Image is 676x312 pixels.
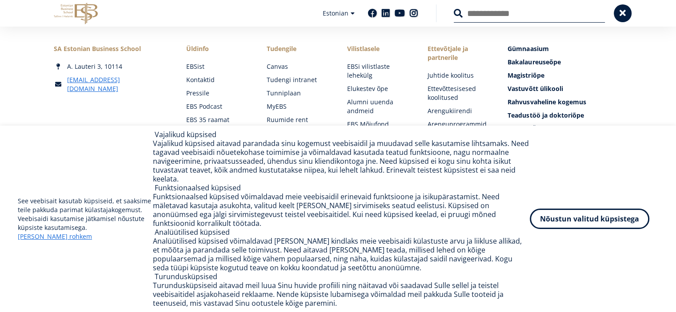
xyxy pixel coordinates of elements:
span: Gümnaasium [508,44,548,53]
a: EBS 35 raamat [186,115,249,124]
span: Üldinfo [186,44,249,53]
a: Kontaktid [186,75,249,84]
span: Teadustöö ja doktoriõpe [508,111,584,119]
span: Avatud Ülikool [508,124,554,133]
a: EBS Mõjufond [347,120,409,129]
a: Juhtide koolitus [427,71,490,80]
div: Funktsionaalsed küpsised võimaldavad meie veebisaidil erinevaid funktsioone ja isikupärastamist. ... [153,192,530,228]
a: Ettevõttesisesed koolitused [427,84,490,102]
p: See veebisait kasutab küpsiseid, et saaksime teile pakkuda parimat külastajakogemust. Veebisaidi ... [18,197,153,241]
a: Elukestev õpe [347,84,409,93]
a: Youtube [395,9,405,18]
label: Funktsionaalsed küpsised [155,183,241,193]
a: Tudengile [267,44,329,53]
a: Gümnaasium [508,44,622,53]
a: Magistriõpe [508,71,622,80]
a: [EMAIL_ADDRESS][DOMAIN_NAME] [67,75,168,93]
div: Turundusküpsiseid aitavad meil luua Sinu huvide profiili ning näitavad või saadavad Sulle sellel ... [153,281,530,308]
a: Alumni uuenda andmeid [347,98,409,115]
a: EBSist [186,62,249,71]
a: Arengukiirendi [427,107,490,115]
a: Vastuvõtt ülikooli [508,84,622,93]
a: Ruumide rent [267,115,329,124]
a: Canvas [267,62,329,71]
span: Magistriõpe [508,71,544,79]
a: Facebook [368,9,377,18]
a: Instagram [409,9,418,18]
a: Pressile [186,89,249,98]
button: Nõustun valitud küpsistega [530,209,649,229]
label: Turundusküpsised [155,272,217,281]
span: Rahvusvaheline kogemus [508,98,586,106]
div: Analüütilised küpsised võimaldavad [PERSON_NAME] kindlaks meie veebisaidi külastuste arvu ja liik... [153,237,530,272]
a: Tunniplaan [267,89,329,98]
label: Vajalikud küpsised [155,130,216,139]
span: Bakalaureuseõpe [508,58,560,66]
a: Rahvusvaheline kogemus [508,98,622,107]
a: MyEBS [267,102,329,111]
div: SA Estonian Business School [54,44,168,53]
a: Linkedin [381,9,390,18]
div: Vajalikud küpsised aitavad parandada sinu kogemust veebisaidil ja muudavad selle kasutamise lihts... [153,139,530,183]
a: [PERSON_NAME] rohkem [18,232,92,241]
a: Teadustöö ja doktoriõpe [508,111,622,120]
span: Ettevõtjale ja partnerile [427,44,490,62]
a: EBSi vilistlaste lehekülg [347,62,409,80]
a: Avatud Ülikool [508,124,622,133]
label: Analüütilised küpsised [155,227,230,237]
a: Arenguprogrammid [427,120,490,129]
div: A. Lauteri 3, 10114 [54,62,168,71]
a: Bakalaureuseõpe [508,58,622,67]
span: Vilistlasele [347,44,409,53]
a: EBS Podcast [186,102,249,111]
span: Vastuvõtt ülikooli [508,84,563,93]
a: Tudengi intranet [267,75,329,84]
